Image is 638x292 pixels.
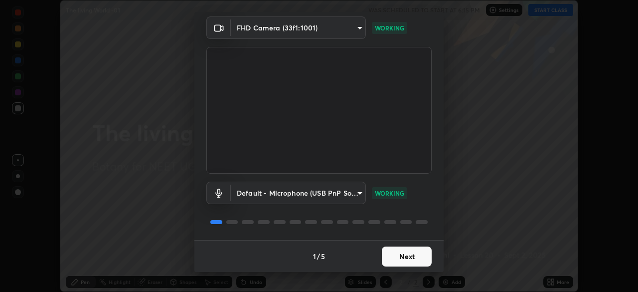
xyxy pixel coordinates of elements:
button: Next [382,247,432,267]
h4: 1 [313,251,316,262]
h4: / [317,251,320,262]
div: FHD Camera (33f1:1001) [231,182,366,204]
p: WORKING [375,189,404,198]
p: WORKING [375,23,404,32]
h4: 5 [321,251,325,262]
div: FHD Camera (33f1:1001) [231,16,366,39]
